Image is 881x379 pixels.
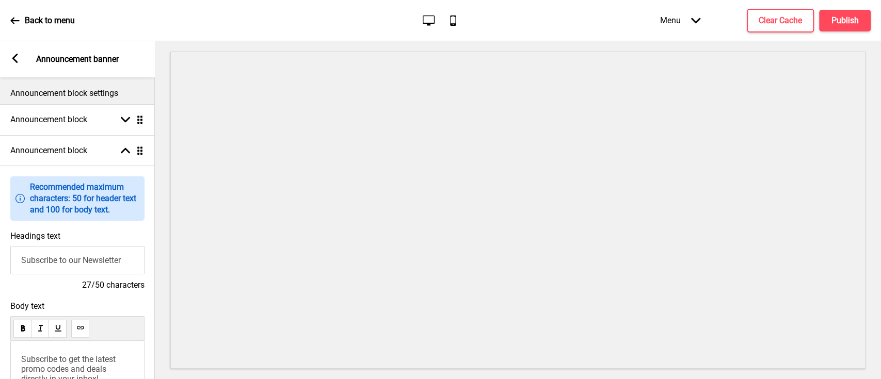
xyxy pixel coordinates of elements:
h4: Publish [831,15,859,26]
p: Back to menu [25,15,75,26]
button: italic [31,320,49,338]
p: Announcement banner [36,54,119,65]
h4: Announcement block [10,145,87,156]
label: Headings text [10,231,60,241]
p: Recommended maximum characters: 50 for header text and 100 for body text. [30,182,139,216]
button: bold [13,320,31,338]
p: Announcement block settings [10,88,145,99]
h4: Clear Cache [759,15,802,26]
button: link [71,320,89,338]
h4: Announcement block [10,114,87,125]
button: underline [49,320,67,338]
button: Publish [819,10,871,31]
span: Body text [10,301,145,311]
h4: 27/50 characters [10,279,145,291]
div: Menu [650,5,711,36]
a: Back to menu [10,7,75,35]
button: Clear Cache [747,9,814,32]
